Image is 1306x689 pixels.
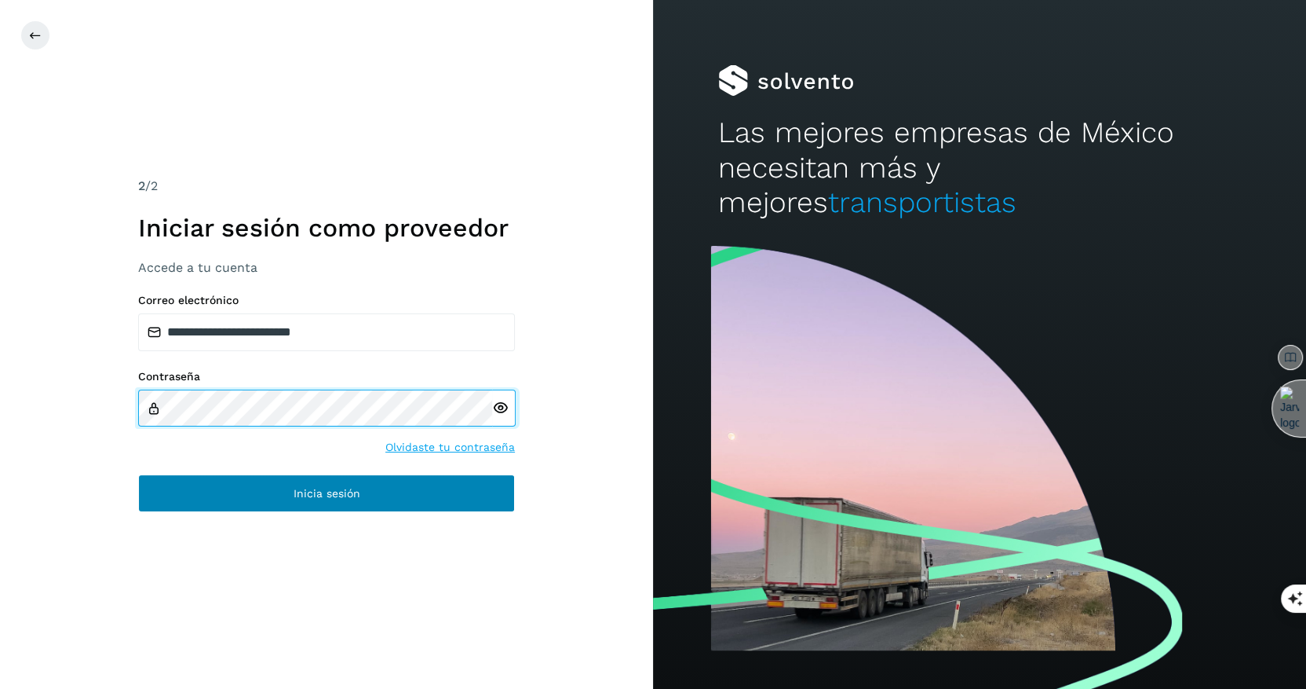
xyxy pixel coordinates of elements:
h2: Las mejores empresas de México necesitan más y mejores [718,115,1241,220]
span: Inicia sesión [294,488,360,499]
div: /2 [138,177,515,196]
h1: Iniciar sesión como proveedor [138,213,515,243]
h3: Accede a tu cuenta [138,260,515,275]
label: Correo electrónico [138,294,515,307]
label: Contraseña [138,370,515,383]
a: Olvidaste tu contraseña [385,439,515,456]
span: 2 [138,178,145,193]
span: transportistas [828,185,1016,219]
button: Inicia sesión [138,475,515,512]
